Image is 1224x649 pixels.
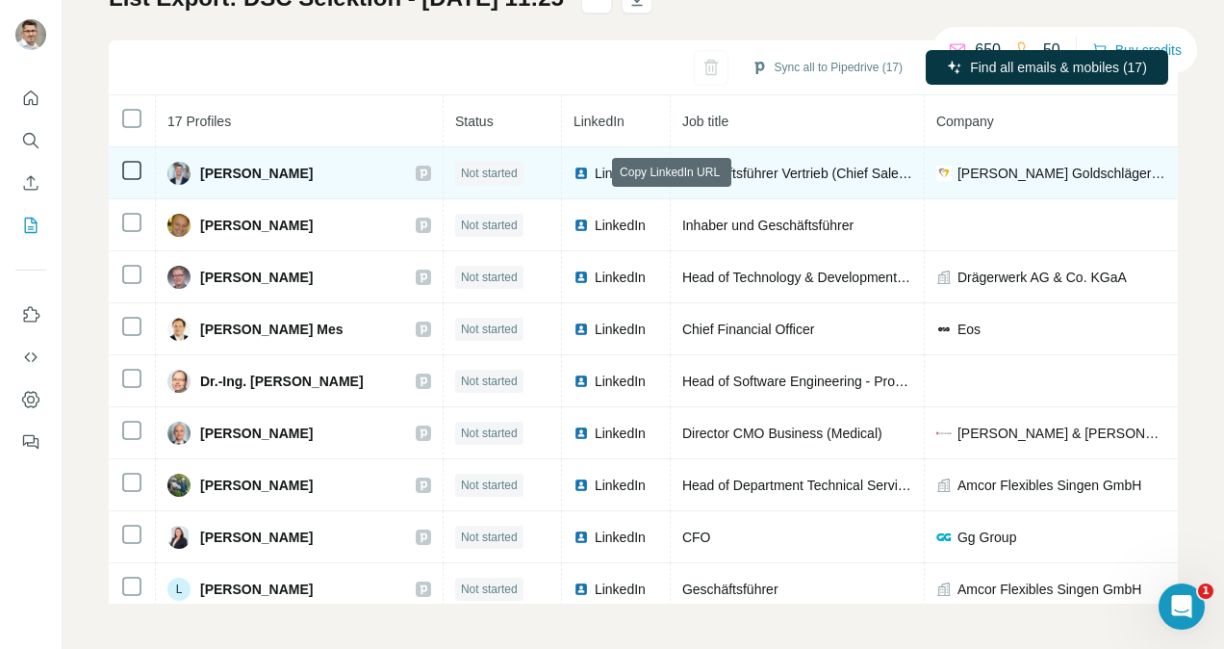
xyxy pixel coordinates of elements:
span: Dr.-Ing. [PERSON_NAME] [200,372,364,391]
p: 650 [975,39,1001,62]
img: LinkedIn logo [574,322,589,337]
button: Search [15,123,46,158]
span: Inhaber und Geschäftsführer [682,218,854,233]
span: Not started [461,373,518,390]
button: Buy credits [1092,37,1182,64]
img: Avatar [167,162,191,185]
p: 50 [1043,39,1060,62]
img: company-logo [936,322,952,337]
img: LinkedIn logo [574,478,589,493]
iframe: Intercom live chat [1159,584,1205,630]
span: LinkedIn [595,216,646,235]
span: Not started [461,581,518,598]
img: LinkedIn logo [574,530,589,545]
span: [PERSON_NAME] Goldschlägerei [PERSON_NAME] [957,164,1166,183]
button: Sync all to Pipedrive (17) [738,53,916,82]
span: CFO [682,530,711,545]
button: Use Surfe on LinkedIn [15,298,46,332]
span: LinkedIn [595,476,646,495]
img: Avatar [167,266,191,289]
span: Chief Financial Officer [682,322,814,337]
span: Not started [461,425,518,442]
span: [PERSON_NAME] [200,476,313,495]
span: Not started [461,321,518,338]
img: LinkedIn logo [574,270,589,285]
span: LinkedIn [595,320,646,339]
img: LinkedIn logo [574,218,589,233]
span: Not started [461,165,518,182]
span: Find all emails & mobiles (17) [970,58,1147,77]
span: Gg Group [957,528,1016,547]
span: Company [936,114,994,129]
span: [PERSON_NAME] [200,216,313,235]
button: Quick start [15,81,46,116]
span: LinkedIn [595,528,646,547]
span: Head of Department Technical Service at [GEOGRAPHIC_DATA] [682,478,1071,493]
button: Feedback [15,425,46,459]
span: [PERSON_NAME] [200,580,313,599]
img: Avatar [167,422,191,445]
span: [PERSON_NAME] Mes [200,320,344,339]
span: LinkedIn [595,164,637,183]
button: Enrich CSV [15,166,46,200]
div: L [167,578,191,601]
img: Avatar [167,214,191,237]
img: company-logo [936,166,952,181]
span: Not started [461,269,518,286]
img: LinkedIn logo [574,426,589,441]
span: Not started [461,217,518,234]
span: Head of Technology & Development, Services Solution Management, Global Services [682,270,1192,285]
span: 1 [1198,584,1213,599]
span: Drägerwerk AG & Co. KGaA [957,268,1127,287]
img: Avatar [167,318,191,341]
button: My lists [15,208,46,243]
span: LinkedIn [595,424,646,443]
span: Amcor Flexibles Singen GmbH [957,580,1141,599]
span: [PERSON_NAME] & [PERSON_NAME] Bebig SA [957,424,1166,443]
img: LinkedIn logo [574,582,589,597]
span: [PERSON_NAME] [200,528,313,547]
img: LinkedIn logo [574,166,589,181]
span: Job title [682,114,728,129]
span: Geschäftsführer Vertrieb (Chief Sales Officer) [682,166,953,181]
span: Status [455,114,494,129]
span: LinkedIn [574,114,625,129]
span: Amcor Flexibles Singen GmbH [957,476,1141,495]
span: Not started [461,529,518,546]
span: [PERSON_NAME] [200,164,313,183]
span: [PERSON_NAME] [200,424,313,443]
button: Use Surfe API [15,340,46,375]
span: Eos [957,320,981,339]
span: Not started [461,477,518,494]
img: company-logo [936,530,952,545]
span: LinkedIn [595,268,646,287]
img: Avatar [167,474,191,497]
img: Avatar [167,370,191,393]
span: Geschäftsführer [682,582,778,597]
span: [PERSON_NAME] [200,268,313,287]
img: Avatar [15,19,46,50]
img: LinkedIn logo [574,374,589,389]
button: Dashboard [15,382,46,417]
span: LinkedIn [595,580,646,599]
span: LinkedIn [595,372,646,391]
span: Head of Software Engineering - Program [PERSON_NAME] ONE [682,374,1073,389]
img: Avatar [167,526,191,549]
span: Director CMO Business (Medical) [682,426,882,441]
img: company-logo [936,426,952,441]
button: Find all emails & mobiles (17) [926,50,1168,85]
span: 17 Profiles [167,114,231,129]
